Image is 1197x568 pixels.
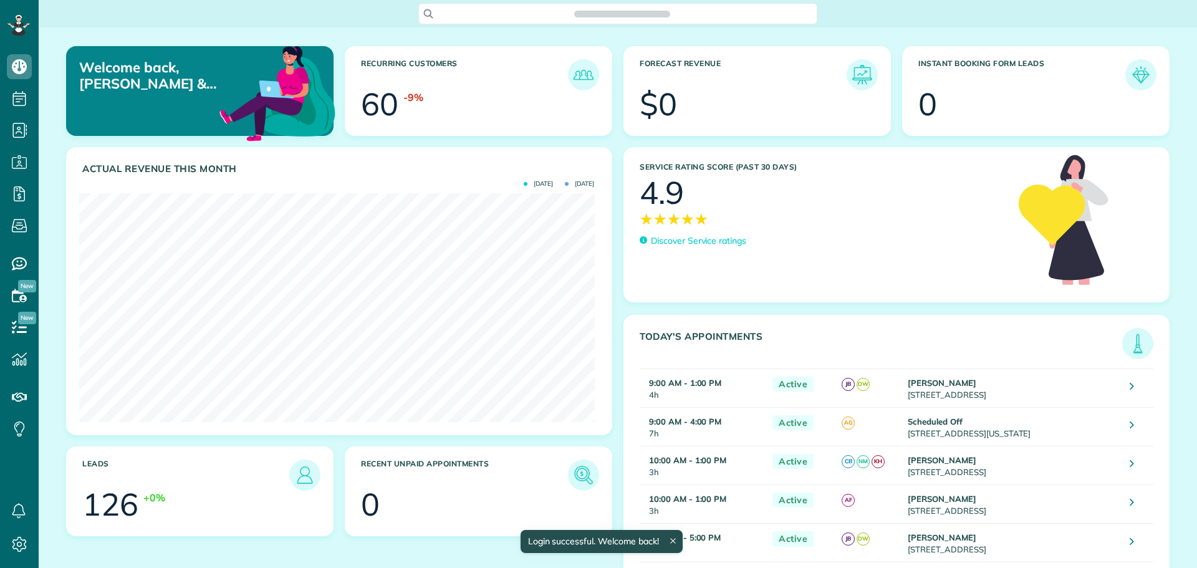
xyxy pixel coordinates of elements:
[361,489,380,520] div: 0
[649,416,721,426] strong: 9:00 AM - 4:00 PM
[667,208,681,230] span: ★
[18,312,36,324] span: New
[292,463,317,488] img: icon_leads-1bed01f49abd5b7fead27621c3d59655bb73ed531f8eeb49469d10e621d6b896.png
[640,331,1122,359] h3: Today's Appointments
[82,163,599,175] h3: Actual Revenue this month
[918,59,1125,90] h3: Instant Booking Form Leads
[640,177,684,208] div: 4.9
[640,59,847,90] h3: Forecast Revenue
[82,460,289,491] h3: Leads
[681,208,695,230] span: ★
[649,494,726,504] strong: 10:00 AM - 1:00 PM
[850,62,875,87] img: icon_forecast_revenue-8c13a41c7ed35a8dcfafea3cbb826a0462acb37728057bba2d056411b612bbbe.png
[640,208,653,230] span: ★
[640,368,766,407] td: 4h
[908,455,976,465] strong: [PERSON_NAME]
[640,524,766,562] td: 3h
[905,368,1120,407] td: [STREET_ADDRESS]
[842,416,855,430] span: AG
[649,378,721,388] strong: 9:00 AM - 1:00 PM
[905,407,1120,446] td: [STREET_ADDRESS][US_STATE]
[361,89,398,120] div: 60
[571,463,596,488] img: icon_unpaid_appointments-47b8ce3997adf2238b356f14209ab4cced10bd1f174958f3ca8f1d0dd7fffeee.png
[640,407,766,446] td: 7h
[772,377,814,392] span: Active
[361,59,568,90] h3: Recurring Customers
[651,234,746,248] p: Discover Service ratings
[524,181,553,187] span: [DATE]
[857,455,870,468] span: NM
[82,489,138,520] div: 126
[143,491,165,505] div: +0%
[872,455,885,468] span: KH
[908,494,976,504] strong: [PERSON_NAME]
[842,455,855,468] span: CB
[640,446,766,484] td: 3h
[842,532,855,546] span: JB
[565,181,594,187] span: [DATE]
[772,531,814,547] span: Active
[361,460,568,491] h3: Recent unpaid appointments
[217,32,338,153] img: dashboard_welcome-42a62b7d889689a78055ac9021e634bf52bae3f8056760290aed330b23ab8690.png
[640,234,746,248] a: Discover Service ratings
[908,532,976,542] strong: [PERSON_NAME]
[908,378,976,388] strong: [PERSON_NAME]
[772,493,814,508] span: Active
[649,455,726,465] strong: 10:00 AM - 1:00 PM
[1128,62,1153,87] img: icon_form_leads-04211a6a04a5b2264e4ee56bc0799ec3eb69b7e499cbb523a139df1d13a81ae0.png
[403,90,423,105] div: -9%
[640,484,766,523] td: 3h
[905,524,1120,562] td: [STREET_ADDRESS]
[842,378,855,391] span: JB
[587,7,657,20] span: Search ZenMaid…
[857,532,870,546] span: DW
[918,89,937,120] div: 0
[520,530,682,553] div: Login successful. Welcome back!
[18,280,36,292] span: New
[905,484,1120,523] td: [STREET_ADDRESS]
[772,454,814,469] span: Active
[908,416,963,426] strong: Scheduled Off
[640,163,1006,171] h3: Service Rating score (past 30 days)
[772,415,814,431] span: Active
[571,62,596,87] img: icon_recurring_customers-cf858462ba22bcd05b5a5880d41d6543d210077de5bb9ebc9590e49fd87d84ed.png
[653,208,667,230] span: ★
[857,378,870,391] span: DW
[1125,331,1150,356] img: icon_todays_appointments-901f7ab196bb0bea1936b74009e4eb5ffbc2d2711fa7634e0d609ed5ef32b18b.png
[79,59,248,92] p: Welcome back, [PERSON_NAME] & [PERSON_NAME]!
[649,532,721,542] strong: 2:00 PM - 5:00 PM
[695,208,708,230] span: ★
[640,89,677,120] div: $0
[842,494,855,507] span: AF
[905,446,1120,484] td: [STREET_ADDRESS]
